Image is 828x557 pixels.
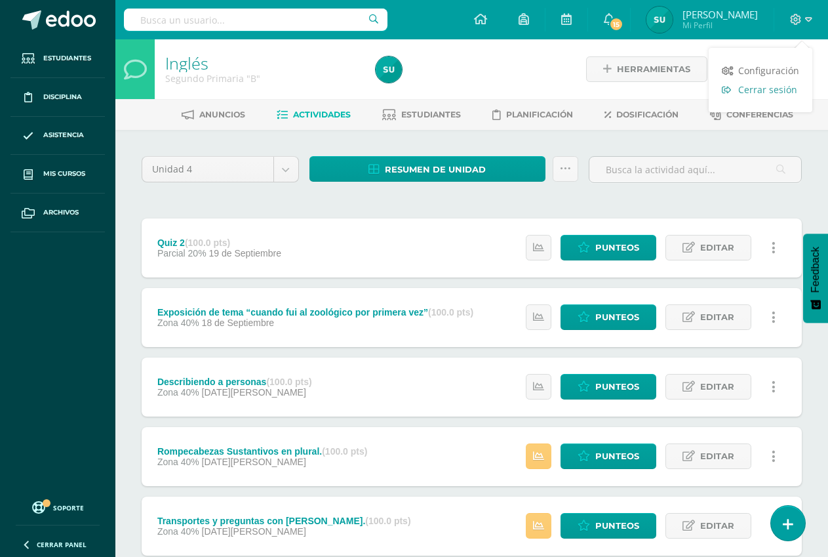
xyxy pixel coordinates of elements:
[595,236,639,260] span: Punteos
[10,194,105,232] a: Archivos
[617,57,690,81] span: Herramientas
[382,104,461,125] a: Estudiantes
[157,248,207,258] span: Parcial 20%
[165,54,360,72] h1: Inglés
[609,17,623,31] span: 15
[595,305,639,329] span: Punteos
[43,130,84,140] span: Asistencia
[561,304,656,330] a: Punteos
[16,498,100,516] a: Soporte
[616,110,679,119] span: Dosificación
[43,169,85,179] span: Mis cursos
[165,52,208,74] a: Inglés
[10,155,105,194] a: Mis cursos
[157,307,473,318] div: Exposición de tema “cuando fui al zoológico por primera vez”
[10,39,105,78] a: Estudiantes
[506,110,573,119] span: Planificación
[157,446,368,457] div: Rompecabezas Sustantivos en plural.
[561,513,656,539] a: Punteos
[165,72,360,85] div: Segundo Primaria 'B'
[266,377,311,387] strong: (100.0 pts)
[561,444,656,469] a: Punteos
[202,457,306,467] span: [DATE][PERSON_NAME]
[157,318,199,328] span: Zona 40%
[595,375,639,399] span: Punteos
[709,61,812,80] a: Configuración
[53,503,84,512] span: Soporte
[43,207,79,218] span: Archivos
[10,117,105,155] a: Asistencia
[700,236,734,260] span: Editar
[604,104,679,125] a: Dosificación
[595,444,639,468] span: Punteos
[803,234,828,323] button: Feedback - Mostrar encuesta
[682,8,758,21] span: [PERSON_NAME]
[157,526,199,537] span: Zona 40%
[293,110,351,119] span: Actividades
[124,9,387,31] input: Busca un usuario...
[700,444,734,468] span: Editar
[202,318,275,328] span: 18 de Septiembre
[152,157,264,182] span: Unidad 4
[157,237,281,248] div: Quiz 2
[202,387,306,398] span: [DATE][PERSON_NAME]
[738,64,799,77] span: Configuración
[202,526,306,537] span: [DATE][PERSON_NAME]
[561,235,656,260] a: Punteos
[10,78,105,117] a: Disciplina
[182,104,245,125] a: Anuncios
[810,247,821,293] span: Feedback
[142,157,298,182] a: Unidad 4
[43,53,91,64] span: Estudiantes
[428,307,473,318] strong: (100.0 pts)
[561,374,656,400] a: Punteos
[710,104,793,125] a: Conferencias
[589,157,801,182] input: Busca la actividad aquí...
[376,56,402,83] img: dbe70acb003cb340b9a2d7461d68d99b.png
[208,248,281,258] span: 19 de Septiembre
[700,375,734,399] span: Editar
[157,387,199,398] span: Zona 40%
[157,457,199,467] span: Zona 40%
[595,514,639,538] span: Punteos
[385,157,486,182] span: Resumen de unidad
[700,305,734,329] span: Editar
[309,156,545,182] a: Resumen de unidad
[726,110,793,119] span: Conferencias
[37,540,87,549] span: Cerrar panel
[492,104,573,125] a: Planificación
[277,104,351,125] a: Actividades
[157,377,312,387] div: Describiendo a personas
[199,110,245,119] span: Anuncios
[322,446,367,457] strong: (100.0 pts)
[738,83,797,96] span: Cerrar sesión
[586,56,707,82] a: Herramientas
[157,516,411,526] div: Transportes y preguntas con [PERSON_NAME].
[43,92,82,102] span: Disciplina
[646,7,673,33] img: dbe70acb003cb340b9a2d7461d68d99b.png
[700,514,734,538] span: Editar
[709,80,812,99] a: Cerrar sesión
[185,237,230,248] strong: (100.0 pts)
[682,20,758,31] span: Mi Perfil
[365,516,410,526] strong: (100.0 pts)
[401,110,461,119] span: Estudiantes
